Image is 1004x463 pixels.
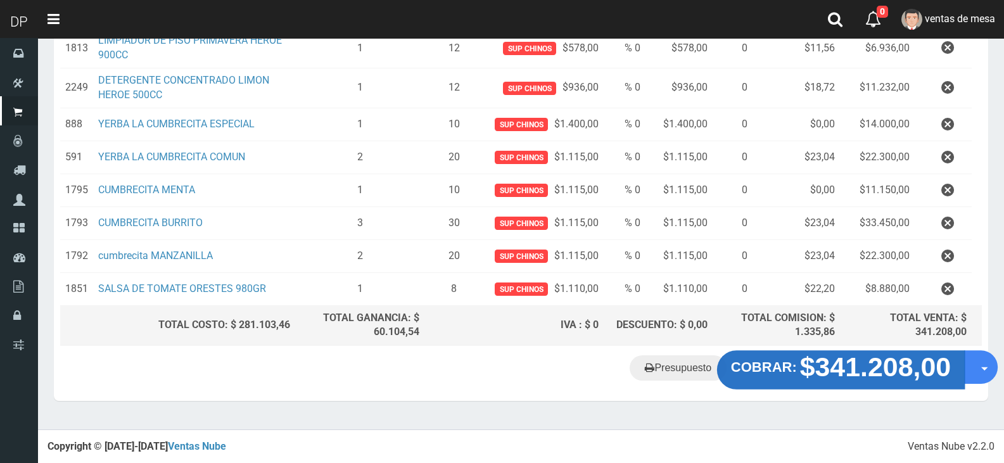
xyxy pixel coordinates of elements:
span: Sup chinos [503,42,556,55]
td: $22,20 [753,272,840,305]
td: $22.300,00 [840,239,914,272]
td: $23,04 [753,206,840,239]
td: $1.115,00 [645,141,713,174]
div: TOTAL VENTA: $ 341.208,00 [845,311,967,340]
td: 1 [295,272,424,305]
span: Sup chinos [503,82,556,95]
td: 10 [424,108,483,141]
td: $8.880,00 [840,272,914,305]
span: Sup chinos [495,217,547,230]
td: 591 [60,141,93,174]
td: 12 [424,68,483,108]
td: 0 [713,141,753,174]
td: % 0 [604,239,646,272]
a: Presupuesto [630,355,727,381]
a: cumbrecita MANZANILLA [98,250,213,262]
a: Ventas Nube [168,440,226,452]
div: TOTAL GANANCIA: $ 60.104,54 [300,311,419,340]
a: YERBA LA CUMBRECITA COMUN [98,151,245,163]
td: 1813 [60,29,93,68]
td: $578,00 [645,29,713,68]
td: 0 [713,29,753,68]
strong: COBRAR: [731,360,797,375]
td: $1.115,00 [645,239,713,272]
td: 0 [713,239,753,272]
button: COBRAR: $341.208,00 [717,350,965,390]
td: 20 [424,141,483,174]
td: 12 [424,29,483,68]
td: 20 [424,239,483,272]
td: 2 [295,239,424,272]
td: $11.150,00 [840,174,914,206]
td: 0 [713,272,753,305]
td: 1795 [60,174,93,206]
td: $936,00 [483,68,603,108]
td: $0,00 [753,174,840,206]
span: ventas de mesa [925,13,995,25]
td: 1 [295,68,424,108]
td: $11,56 [753,29,840,68]
td: $1.110,00 [645,272,713,305]
div: TOTAL COMISION: $ 1.335,86 [718,311,835,340]
td: % 0 [604,141,646,174]
td: % 0 [604,108,646,141]
td: $1.400,00 [645,108,713,141]
td: % 0 [604,29,646,68]
td: % 0 [604,272,646,305]
td: $22.300,00 [840,141,914,174]
td: 1 [295,29,424,68]
td: 0 [713,206,753,239]
div: IVA : $ 0 [429,318,598,333]
strong: $341.208,00 [800,352,951,382]
td: $936,00 [645,68,713,108]
a: CUMBRECITA MENTA [98,184,195,196]
td: % 0 [604,174,646,206]
a: SALSA DE TOMATE ORESTES 980GR [98,282,266,295]
div: TOTAL COSTO: $ 281.103,46 [65,318,290,333]
td: 8 [424,272,483,305]
td: $11.232,00 [840,68,914,108]
td: 3 [295,206,424,239]
td: $1.115,00 [645,174,713,206]
td: $23,04 [753,141,840,174]
td: $6.936,00 [840,29,914,68]
td: $1.115,00 [483,141,603,174]
span: Sup chinos [495,118,547,131]
td: 1793 [60,206,93,239]
td: 30 [424,206,483,239]
td: $1.115,00 [645,206,713,239]
td: $0,00 [753,108,840,141]
strong: Copyright © [DATE]-[DATE] [48,440,226,452]
a: CUMBRECITA BURRITO [98,217,203,229]
td: $23,04 [753,239,840,272]
span: Sup chinos [495,282,547,296]
a: DETERGENTE CONCENTRADO LIMON HEROE 500CC [98,74,269,101]
td: $14.000,00 [840,108,914,141]
td: $1.400,00 [483,108,603,141]
span: Sup chinos [495,184,547,197]
td: 0 [713,174,753,206]
td: 2 [295,141,424,174]
td: 0 [713,108,753,141]
a: LIMPIADOR DE PISO PRIMAVERA HEROE 900CC [98,34,282,61]
td: $1.115,00 [483,239,603,272]
td: $1.115,00 [483,206,603,239]
td: 1851 [60,272,93,305]
td: 10 [424,174,483,206]
span: 0 [877,6,888,18]
td: $578,00 [483,29,603,68]
td: % 0 [604,206,646,239]
td: 1 [295,174,424,206]
td: $33.450,00 [840,206,914,239]
div: Ventas Nube v2.2.0 [908,440,994,454]
td: 1 [295,108,424,141]
td: $1.115,00 [483,174,603,206]
a: YERBA LA CUMBRECITA ESPECIAL [98,118,255,130]
div: DESCUENTO: $ 0,00 [609,318,708,333]
td: $18,72 [753,68,840,108]
td: 888 [60,108,93,141]
td: 0 [713,68,753,108]
td: % 0 [604,68,646,108]
span: Sup chinos [495,151,547,164]
td: $1.110,00 [483,272,603,305]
